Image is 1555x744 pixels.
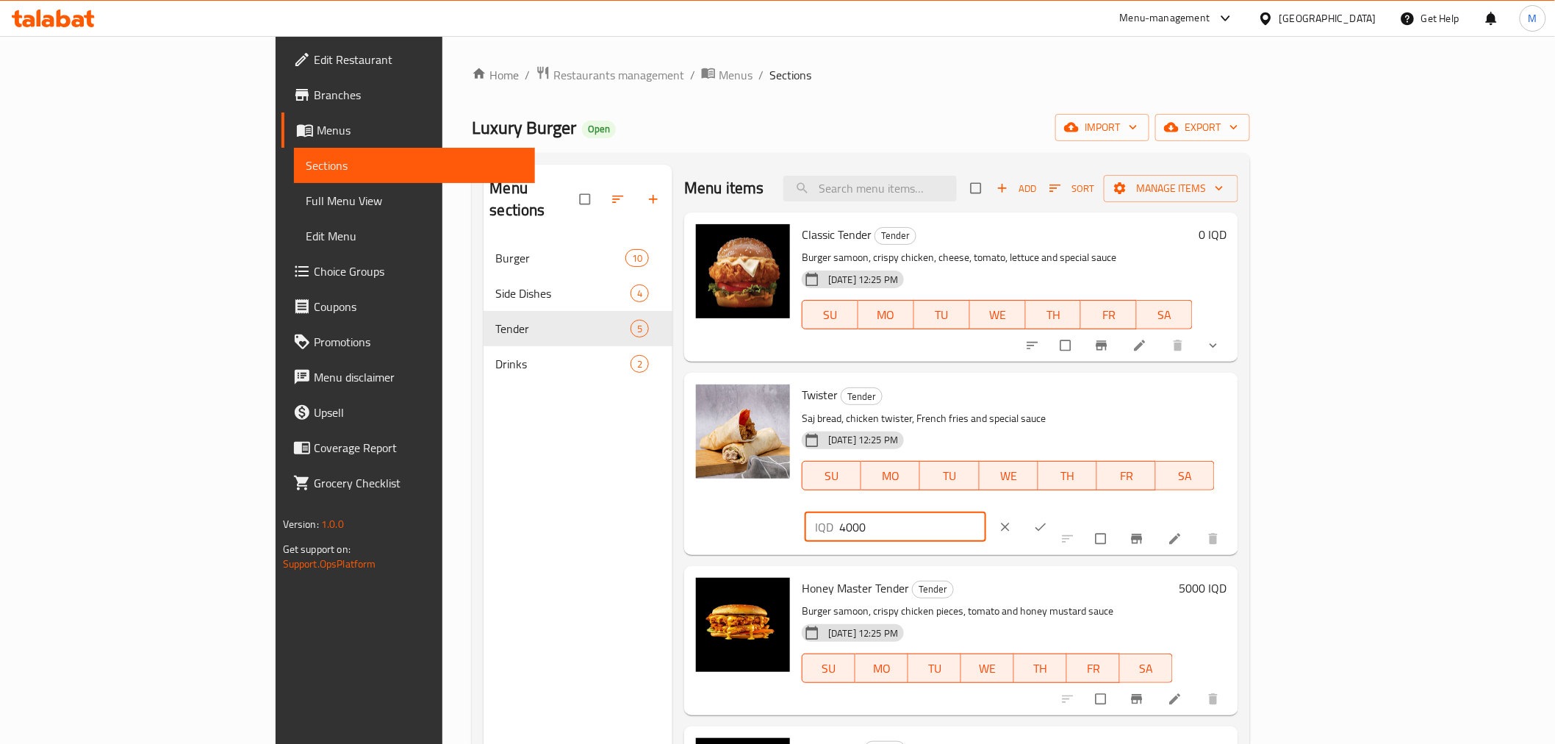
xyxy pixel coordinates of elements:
[783,176,957,201] input: search
[802,461,861,490] button: SU
[1155,114,1250,141] button: export
[914,300,970,329] button: TU
[484,311,672,346] div: Tender5
[808,304,852,326] span: SU
[631,322,648,336] span: 5
[314,439,523,457] span: Coverage Report
[864,304,908,326] span: MO
[926,465,973,487] span: TU
[294,148,535,183] a: Sections
[1067,118,1138,137] span: import
[626,251,648,265] span: 10
[1137,300,1193,329] button: SA
[802,300,858,329] button: SU
[281,395,535,430] a: Upsell
[281,430,535,465] a: Coverage Report
[696,224,790,318] img: Classic Tender
[281,289,535,324] a: Coupons
[1087,304,1131,326] span: FR
[281,42,535,77] a: Edit Restaurant
[314,474,523,492] span: Grocery Checklist
[553,66,684,84] span: Restaurants management
[314,262,523,280] span: Choice Groups
[802,602,1173,620] p: Burger samoon, crispy chicken pieces, tomato and honey mustard sauce
[484,240,672,276] div: Burger10
[281,465,535,501] a: Grocery Checklist
[1279,10,1376,26] div: [GEOGRAPHIC_DATA]
[696,384,790,479] img: Twister
[719,66,753,84] span: Menus
[1020,658,1061,679] span: TH
[1179,578,1227,598] h6: 5000 IQD
[913,581,953,598] span: Tender
[993,177,1040,200] button: Add
[1052,332,1082,360] span: Select to update
[1044,465,1091,487] span: TH
[875,227,916,244] span: Tender
[294,218,535,254] a: Edit Menu
[314,86,523,104] span: Branches
[602,183,637,215] span: Sort sections
[314,298,523,315] span: Coupons
[914,658,955,679] span: TU
[582,123,616,135] span: Open
[1103,465,1150,487] span: FR
[802,577,909,599] span: Honey Master Tender
[495,355,631,373] span: Drinks
[996,180,1036,197] span: Add
[841,388,882,405] span: Tender
[1162,465,1209,487] span: SA
[802,654,855,683] button: SU
[314,51,523,68] span: Edit Restaurant
[1206,338,1221,353] svg: Show Choices
[920,304,964,326] span: TU
[536,65,684,85] a: Restaurants management
[912,581,954,598] div: Tender
[690,66,695,84] li: /
[875,227,916,245] div: Tender
[582,121,616,138] div: Open
[808,465,855,487] span: SU
[1026,300,1082,329] button: TH
[484,276,672,311] div: Side Dishes4
[920,461,979,490] button: TU
[1197,523,1232,555] button: delete
[802,248,1193,267] p: Burger samoon, crispy chicken, cheese, tomato, lettuce and special sauce
[1162,329,1197,362] button: delete
[1024,511,1060,543] button: ok
[495,249,625,267] span: Burger
[1197,329,1232,362] button: show more
[484,346,672,382] div: Drinks2
[684,177,764,199] h2: Menu items
[1097,461,1156,490] button: FR
[472,65,1250,85] nav: breadcrumb
[314,404,523,421] span: Upsell
[283,540,351,559] span: Get support on:
[1120,654,1173,683] button: SA
[281,324,535,360] a: Promotions
[970,300,1026,329] button: WE
[1087,685,1118,713] span: Select to update
[908,654,961,683] button: TU
[317,121,523,139] span: Menus
[1046,177,1098,200] button: Sort
[1081,300,1137,329] button: FR
[1087,525,1118,553] span: Select to update
[1120,10,1210,27] div: Menu-management
[1529,10,1537,26] span: M
[283,554,376,573] a: Support.OpsPlatform
[1067,654,1120,683] button: FR
[495,320,631,337] span: Tender
[321,515,344,534] span: 1.0.0
[281,112,535,148] a: Menus
[1143,304,1187,326] span: SA
[306,192,523,210] span: Full Menu View
[294,183,535,218] a: Full Menu View
[841,387,883,405] div: Tender
[631,285,649,302] div: items
[281,360,535,395] a: Menu disclaimer
[281,254,535,289] a: Choice Groups
[839,512,986,542] input: Please enter price
[637,183,672,215] button: Add section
